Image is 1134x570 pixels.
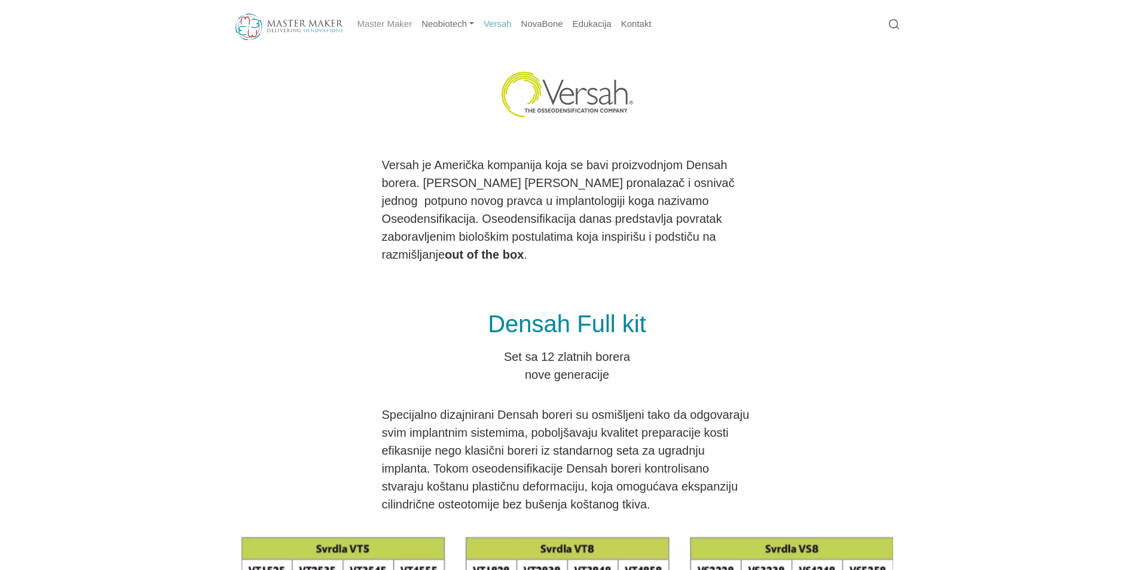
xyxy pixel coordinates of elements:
p: Set sa 12 zlatnih borera nove generacije [382,348,753,384]
a: NovaBone [516,13,568,36]
strong: out of the box [445,248,524,261]
img: Master Maker [236,14,343,40]
a: Kontakt [616,13,656,36]
p: Specijalno dizajnirani Densah boreri su osmišljeni tako da odgovaraju svim implantnim sistemima, ... [382,406,753,513]
h1: Densah Full kit [242,312,893,336]
a: Edukacija [568,13,616,36]
p: Versah je Američka kompanija koja se bavi proizvodnjom Densah borera. [PERSON_NAME] [PERSON_NAME]... [382,156,753,263]
a: Versah [479,13,516,36]
a: Master Maker [353,13,417,36]
a: Neobiotech [417,13,479,36]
